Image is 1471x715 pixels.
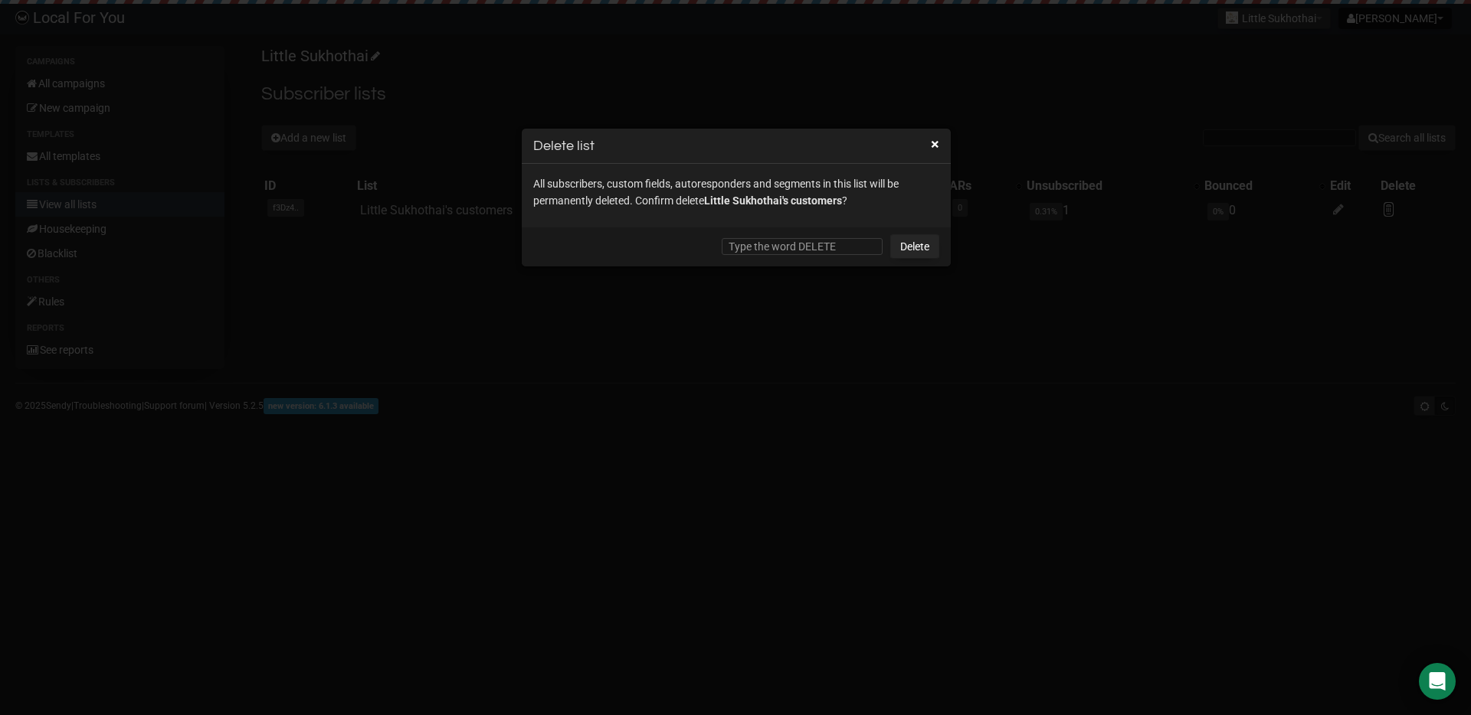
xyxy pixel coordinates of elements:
input: Type the word DELETE [722,238,883,255]
h3: Delete list [533,135,939,156]
p: All subscribers, custom fields, autoresponders and segments in this list will be permanently dele... [533,175,939,209]
button: × [931,137,939,151]
a: Delete [890,234,939,259]
span: Little Sukhothai's customers [704,194,842,207]
div: Open Intercom Messenger [1419,663,1456,700]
